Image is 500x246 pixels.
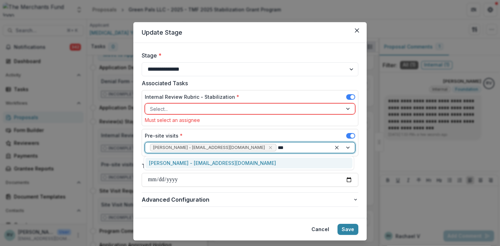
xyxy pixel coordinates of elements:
label: Stage [142,51,354,60]
span: Advanced Configuration [142,195,353,204]
div: Must select an assignee [145,117,355,123]
div: Clear selected options [333,143,341,152]
div: [PERSON_NAME] - [EMAIL_ADDRESS][DOMAIN_NAME] [145,158,352,168]
div: Remove Helen Horstmann-Allen - ops@merchantsfund.org [267,144,274,151]
button: Advanced Configuration [142,193,358,207]
button: Cancel [307,224,333,235]
button: Save [337,224,358,235]
label: Pre-site visits [145,132,183,139]
button: Close [351,25,362,36]
label: Internal Review Rubric - Stabilization [145,93,239,100]
label: Task Due Date [142,162,354,170]
span: [PERSON_NAME] - [EMAIL_ADDRESS][DOMAIN_NAME] [153,145,265,150]
label: Associated Tasks [142,79,354,87]
header: Update Stage [133,22,367,43]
